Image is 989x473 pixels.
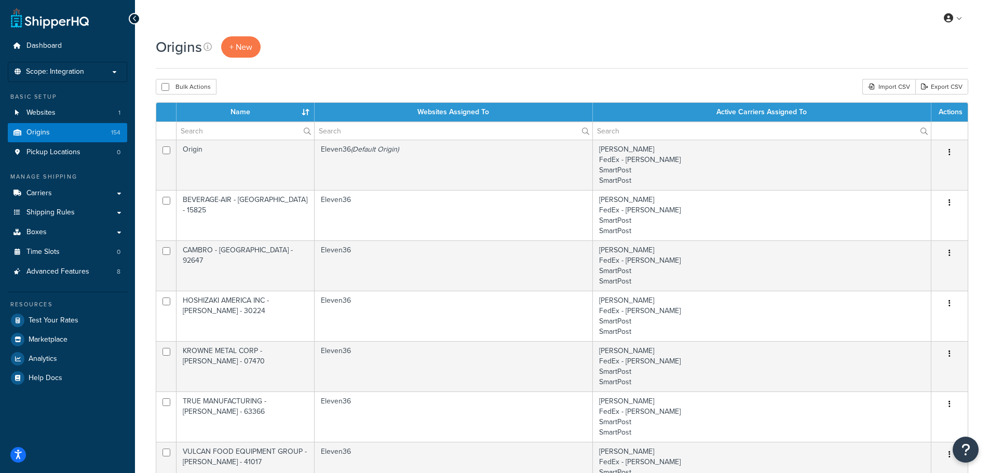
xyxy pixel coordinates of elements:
[117,248,120,256] span: 0
[8,349,127,368] a: Analytics
[26,148,80,157] span: Pickup Locations
[8,36,127,56] a: Dashboard
[8,123,127,142] li: Origins
[915,79,968,94] a: Export CSV
[26,128,50,137] span: Origins
[593,140,931,190] td: [PERSON_NAME] FedEx - [PERSON_NAME] SmartPost SmartPost
[351,144,399,155] i: (Default Origin)
[8,103,127,123] li: Websites
[593,391,931,442] td: [PERSON_NAME] FedEx - [PERSON_NAME] SmartPost SmartPost
[29,316,78,325] span: Test Your Rates
[931,103,968,121] th: Actions
[593,291,931,341] td: [PERSON_NAME] FedEx - [PERSON_NAME] SmartPost SmartPost
[593,103,931,121] th: Active Carriers Assigned To
[8,92,127,101] div: Basic Setup
[315,190,593,240] td: Eleven36
[8,300,127,309] div: Resources
[593,341,931,391] td: [PERSON_NAME] FedEx - [PERSON_NAME] SmartPost SmartPost
[8,172,127,181] div: Manage Shipping
[26,208,75,217] span: Shipping Rules
[315,103,593,121] th: Websites Assigned To
[593,240,931,291] td: [PERSON_NAME] FedEx - [PERSON_NAME] SmartPost SmartPost
[315,140,593,190] td: Eleven36
[29,374,62,383] span: Help Docs
[8,242,127,262] li: Time Slots
[26,248,60,256] span: Time Slots
[8,184,127,203] a: Carriers
[229,41,252,53] span: + New
[117,267,120,276] span: 8
[29,355,57,363] span: Analytics
[8,369,127,387] a: Help Docs
[8,143,127,162] li: Pickup Locations
[177,341,315,391] td: KROWNE METAL CORP - [PERSON_NAME] - 07470
[8,143,127,162] a: Pickup Locations 0
[8,123,127,142] a: Origins 154
[8,311,127,330] a: Test Your Rates
[177,140,315,190] td: Origin
[26,267,89,276] span: Advanced Features
[177,190,315,240] td: BEVERAGE-AIR - [GEOGRAPHIC_DATA] - 15825
[26,189,52,198] span: Carriers
[177,103,315,121] th: Name : activate to sort column ascending
[953,437,979,463] button: Open Resource Center
[8,262,127,281] a: Advanced Features 8
[26,228,47,237] span: Boxes
[177,240,315,291] td: CAMBRO - [GEOGRAPHIC_DATA] - 92647
[315,122,592,140] input: Search
[156,79,216,94] button: Bulk Actions
[26,42,62,50] span: Dashboard
[8,203,127,222] a: Shipping Rules
[315,291,593,341] td: Eleven36
[8,223,127,242] a: Boxes
[315,240,593,291] td: Eleven36
[862,79,915,94] div: Import CSV
[221,36,261,58] a: + New
[26,67,84,76] span: Scope: Integration
[117,148,120,157] span: 0
[177,391,315,442] td: TRUE MANUFACTURING - [PERSON_NAME] - 63366
[177,291,315,341] td: HOSHIZAKI AMERICA INC - [PERSON_NAME] - 30224
[8,103,127,123] a: Websites 1
[593,122,931,140] input: Search
[315,391,593,442] td: Eleven36
[11,8,89,29] a: ShipperHQ Home
[8,330,127,349] a: Marketplace
[111,128,120,137] span: 154
[177,122,314,140] input: Search
[29,335,67,344] span: Marketplace
[593,190,931,240] td: [PERSON_NAME] FedEx - [PERSON_NAME] SmartPost SmartPost
[26,109,56,117] span: Websites
[156,37,202,57] h1: Origins
[118,109,120,117] span: 1
[8,242,127,262] a: Time Slots 0
[8,262,127,281] li: Advanced Features
[315,341,593,391] td: Eleven36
